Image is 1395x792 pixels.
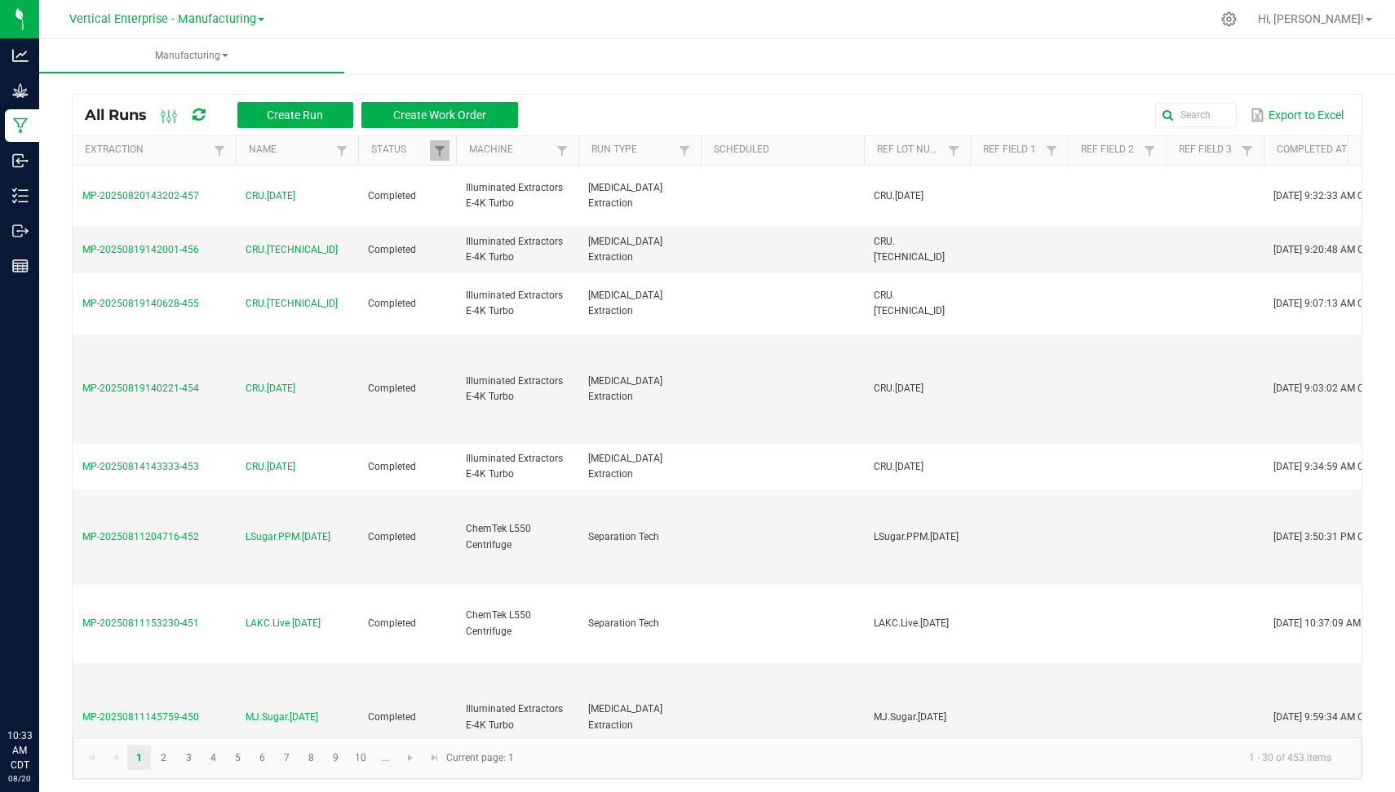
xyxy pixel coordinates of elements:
span: MJ.Sugar.[DATE] [246,710,318,725]
span: CRU.[TECHNICAL_ID] [246,296,338,312]
span: CRU.[TECHNICAL_ID] [874,290,945,316]
span: Create Run [267,108,323,122]
a: Filter [332,140,352,161]
a: Page 9 [324,746,348,770]
span: [DATE] 3:50:31 PM CDT [1273,531,1376,542]
span: Illuminated Extractors E-4K Turbo [466,236,563,263]
span: Go to the last page [428,751,441,764]
span: [DATE] 9:03:02 AM CDT [1273,383,1376,394]
span: Illuminated Extractors E-4K Turbo [466,182,563,209]
a: ScheduledSortable [714,144,857,157]
a: Page 7 [275,746,299,770]
span: CRU.[DATE] [874,461,923,472]
span: Illuminated Extractors E-4K Turbo [466,703,563,730]
span: LSugar.PPM.[DATE] [874,531,959,542]
a: Filter [1238,140,1257,161]
a: StatusSortable [371,144,429,157]
div: Manage settings [1219,11,1239,27]
inline-svg: Grow [12,82,29,99]
span: [DATE] 9:20:48 AM CDT [1273,244,1376,255]
span: [DATE] 9:32:33 AM CDT [1273,190,1376,201]
span: LAKC.Live.[DATE] [874,617,949,629]
a: Page 2 [152,746,175,770]
div: All Runs [85,101,530,129]
span: Illuminated Extractors E-4K Turbo [466,290,563,316]
input: Search [1155,103,1237,127]
inline-svg: Outbound [12,223,29,239]
a: Filter [430,140,449,161]
inline-svg: Inventory [12,188,29,204]
span: LAKC.Live.[DATE] [246,616,321,631]
span: MP-20250819140221-454 [82,383,199,394]
a: Page 10 [349,746,373,770]
a: Filter [944,140,963,161]
p: 08/20 [7,772,32,785]
iframe: Resource center [16,661,65,710]
a: Page 3 [177,746,201,770]
a: Filter [675,140,694,161]
span: MP-20250811145759-450 [82,711,199,723]
a: Ref Field 1Sortable [983,144,1041,157]
span: Separation Tech [588,531,659,542]
iframe: Resource center unread badge [48,659,68,679]
span: [DATE] 10:37:09 AM CDT [1273,617,1382,629]
span: Separation Tech [588,617,659,629]
span: [DATE] 9:07:13 AM CDT [1273,298,1376,309]
span: Completed [368,711,416,723]
span: MP-20250811153230-451 [82,617,199,629]
a: NameSortable [249,144,331,157]
span: MP-20250814143333-453 [82,461,199,472]
a: Page 6 [250,746,274,770]
inline-svg: Reports [12,258,29,274]
span: [MEDICAL_DATA] Extraction [588,703,662,730]
span: Completed [368,531,416,542]
inline-svg: Analytics [12,47,29,64]
span: [MEDICAL_DATA] Extraction [588,375,662,402]
span: Go to the next page [404,751,417,764]
span: MP-20250819140628-455 [82,298,199,309]
span: Completed [368,244,416,255]
a: Page 4 [201,746,225,770]
a: Ref Field 2Sortable [1081,144,1139,157]
span: CRU.[DATE] [246,188,295,204]
span: [MEDICAL_DATA] Extraction [588,290,662,316]
span: ChemTek L550 Centrifuge [466,609,531,636]
span: Manufacturing [39,49,344,63]
span: Vertical Enterprise - Manufacturing [69,12,256,26]
span: Completed [368,461,416,472]
span: CRU.[TECHNICAL_ID] [246,242,338,258]
span: [MEDICAL_DATA] Extraction [588,182,662,209]
a: Filter [552,140,572,161]
a: Page 11 [374,746,397,770]
span: [DATE] 9:59:34 AM CDT [1273,711,1376,723]
a: Page 1 [127,746,151,770]
span: MJ.Sugar.[DATE] [874,711,946,723]
a: Filter [210,140,229,161]
span: Completed [368,617,416,629]
a: MachineSortable [469,144,551,157]
span: Completed [368,383,416,394]
span: Completed [368,298,416,309]
a: Ref Lot NumberSortable [877,144,943,157]
span: LSugar.PPM.[DATE] [246,529,330,545]
a: Run TypeSortable [591,144,674,157]
a: Filter [1140,140,1159,161]
span: MP-20250811204716-452 [82,531,199,542]
span: [DATE] 9:34:59 AM CDT [1273,461,1376,472]
a: Page 5 [226,746,250,770]
a: Manufacturing [39,39,344,73]
a: Filter [1042,140,1061,161]
span: Hi, [PERSON_NAME]! [1258,12,1364,25]
span: CRU.[DATE] [246,459,295,475]
span: MP-20250820143202-457 [82,190,199,201]
a: ExtractionSortable [85,144,209,157]
span: Completed [368,190,416,201]
span: MP-20250819142001-456 [82,244,199,255]
span: ChemTek L550 Centrifuge [466,523,531,550]
a: Ref Field 3Sortable [1179,144,1237,157]
span: CRU.[DATE] [874,190,923,201]
span: CRU.[TECHNICAL_ID] [874,236,945,263]
span: [MEDICAL_DATA] Extraction [588,236,662,263]
span: [MEDICAL_DATA] Extraction [588,453,662,480]
span: CRU.[DATE] [874,383,923,394]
